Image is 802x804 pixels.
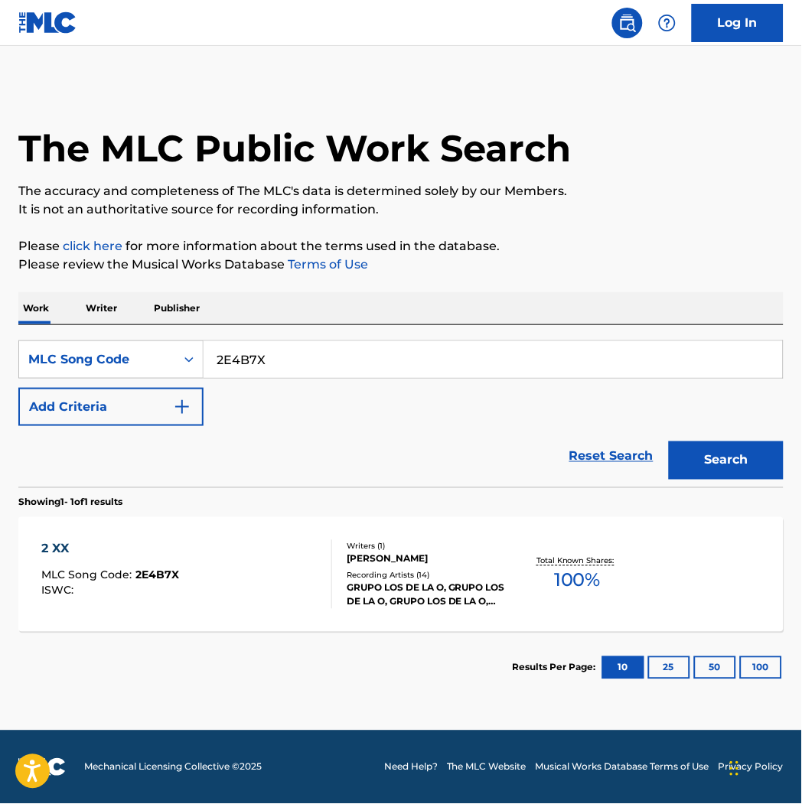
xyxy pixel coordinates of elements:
a: 2 XXMLC Song Code:2E4B7XISWC:Writers (1)[PERSON_NAME]Recording Artists (14)GRUPO LOS DE LA O, GRU... [18,517,784,632]
div: Help [652,8,683,38]
button: 10 [602,656,644,679]
div: GRUPO LOS DE LA O, GRUPO LOS DE LA O, GRUPO LOS DE LA O, GRUPO LOS DE LA O, GRUPO LOS DE LA O [347,581,514,609]
p: Results Per Page: [513,661,600,675]
img: MLC Logo [18,11,77,34]
p: Total Known Shares: [536,555,618,567]
div: [PERSON_NAME] [347,552,514,566]
span: ISWC : [41,584,77,597]
button: 100 [740,656,782,679]
form: Search Form [18,340,784,487]
span: 2E4B7X [135,568,179,582]
a: Public Search [612,8,643,38]
p: Work [18,292,54,324]
p: Please review the Musical Works Database [18,256,784,274]
img: logo [18,758,66,776]
button: 50 [694,656,736,679]
p: Writer [81,292,122,324]
div: Drag [730,746,739,792]
button: Add Criteria [18,388,204,426]
img: help [658,14,676,32]
a: Need Help? [384,760,438,774]
div: 2 XX [41,540,179,558]
div: Writers ( 1 ) [347,541,514,552]
div: Recording Artists ( 14 ) [347,570,514,581]
div: MLC Song Code [28,350,166,369]
p: Please for more information about the terms used in the database. [18,237,784,256]
a: Log In [692,4,784,42]
p: Showing 1 - 1 of 1 results [18,496,122,509]
a: Terms of Use [285,257,368,272]
button: 25 [648,656,690,679]
a: Privacy Policy [719,760,784,774]
a: click here [63,239,122,253]
span: MLC Song Code : [41,568,135,582]
p: It is not an authoritative source for recording information. [18,200,784,219]
span: Mechanical Licensing Collective © 2025 [84,760,262,774]
p: The accuracy and completeness of The MLC's data is determined solely by our Members. [18,182,784,200]
button: Search [669,441,784,480]
p: Publisher [149,292,204,324]
a: The MLC Website [447,760,527,774]
h1: The MLC Public Work Search [18,125,572,171]
img: 9d2ae6d4665cec9f34b9.svg [173,398,191,416]
img: search [618,14,637,32]
a: Reset Search [562,440,661,474]
a: Musical Works Database Terms of Use [536,760,709,774]
iframe: Chat Widget [725,731,802,804]
span: 100 % [554,567,601,594]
